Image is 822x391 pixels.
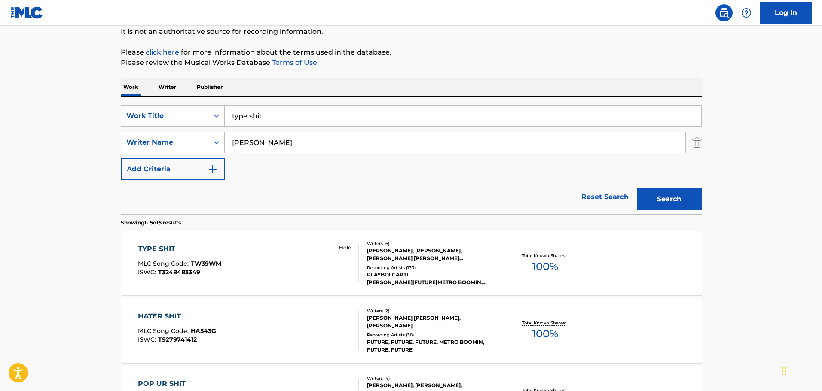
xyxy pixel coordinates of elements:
[121,158,225,180] button: Add Criteria
[715,4,733,21] a: Public Search
[126,137,204,148] div: Writer Name
[367,240,497,247] div: Writers ( 6 )
[367,314,497,330] div: [PERSON_NAME] [PERSON_NAME], [PERSON_NAME]
[121,47,702,58] p: Please for more information about the terms used in the database.
[121,219,181,227] p: Showing 1 - 5 of 5 results
[367,375,497,382] div: Writers ( 4 )
[532,259,558,274] span: 100 %
[719,8,729,18] img: search
[138,379,212,389] div: POP UR SHIT
[121,78,141,96] p: Work
[138,244,221,254] div: TYPE SHIT
[191,260,221,267] span: TW39WM
[208,164,218,174] img: 9d2ae6d4665cec9f34b9.svg
[121,105,702,214] form: Search Form
[522,252,568,259] p: Total Known Shares:
[738,4,755,21] div: Help
[367,338,497,354] div: FUTURE, FUTURE, FUTURE, METRO BOOMIN, FUTURE, FUTURE
[10,6,43,19] img: MLC Logo
[121,231,702,295] a: TYPE SHITMLC Song Code:TW39WMISWC:T3248483349 HoldWriters (6)[PERSON_NAME], [PERSON_NAME], [PERSO...
[270,58,317,67] a: Terms of Use
[158,268,200,276] span: T3248483349
[692,132,702,153] img: Delete Criterion
[138,268,158,276] span: ISWC :
[367,264,497,271] div: Recording Artists ( 133 )
[194,78,225,96] p: Publisher
[532,326,558,342] span: 100 %
[760,2,812,24] a: Log In
[156,78,179,96] p: Writer
[339,244,351,252] p: Hold
[138,336,158,343] span: ISWC :
[146,48,179,56] a: click here
[782,358,787,384] div: Drag
[577,188,633,206] a: Reset Search
[126,111,204,121] div: Work Title
[367,308,497,314] div: Writers ( 2 )
[637,188,702,210] button: Search
[121,58,702,68] p: Please review the Musical Works Database
[138,311,216,321] div: HATER SHIT
[191,327,216,335] span: HA543G
[138,327,191,335] span: MLC Song Code :
[367,247,497,262] div: [PERSON_NAME], [PERSON_NAME], [PERSON_NAME] [PERSON_NAME], [PERSON_NAME] [PERSON_NAME], [PERSON_N...
[121,27,702,37] p: It is not an authoritative source for recording information.
[522,320,568,326] p: Total Known Shares:
[779,350,822,391] iframe: Chat Widget
[138,260,191,267] span: MLC Song Code :
[367,332,497,338] div: Recording Artists ( 38 )
[121,298,702,363] a: HATER SHITMLC Song Code:HA543GISWC:T9279741412Writers (2)[PERSON_NAME] [PERSON_NAME], [PERSON_NAM...
[367,271,497,286] div: PLAYBOI CARTI|[PERSON_NAME]|FUTURE|METRO BOOMIN, FUTURE,METRO [PERSON_NAME],[PERSON_NAME],PLAYBOI...
[158,336,197,343] span: T9279741412
[741,8,752,18] img: help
